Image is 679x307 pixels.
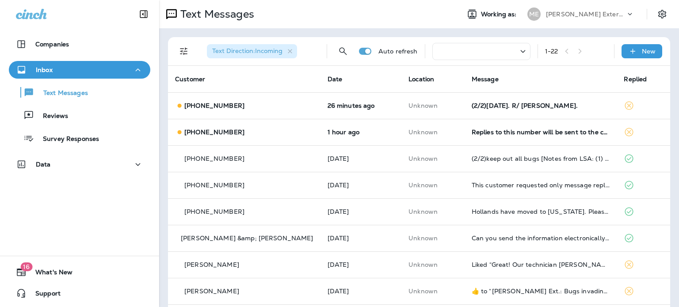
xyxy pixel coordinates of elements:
p: This customer does not have a last location and the phone number they messaged is not assigned to... [408,129,458,136]
p: [PHONE_NUMBER] [184,182,244,189]
button: Text Messages [9,83,150,102]
p: This customer does not have a last location and the phone number they messaged is not assigned to... [408,102,458,109]
div: (2/2)keep out all bugs [Notes from LSA: (1) This customer has requested a quote (2) This customer... [472,155,610,162]
p: Reviews [34,112,68,121]
button: 16What's New [9,263,150,281]
p: Aug 15, 2025 02:35 PM [328,288,395,295]
div: ​👍​ to “ Mares Ext.: Bugs invading your space? Our Quarterly Pest Control Program keeps pests awa... [472,288,610,295]
span: Customer [175,75,205,83]
span: Replied [624,75,647,83]
p: Survey Responses [34,135,99,144]
span: Text Direction : Incoming [212,47,282,55]
p: Sep 2, 2025 02:37 PM [328,182,395,189]
p: [PERSON_NAME] [184,261,239,268]
div: This customer requested only message replies (no calls). Reply here or respond via your LSA dashb... [472,182,610,189]
p: Aug 21, 2025 02:18 PM [328,208,395,215]
span: 16 [20,262,32,271]
button: Search Messages [334,42,352,60]
span: Date [328,75,343,83]
p: New [642,48,656,55]
span: Message [472,75,499,83]
p: [PERSON_NAME] Exterminating [546,11,626,18]
button: Survey Responses [9,129,150,148]
p: This customer does not have a last location and the phone number they messaged is not assigned to... [408,261,458,268]
p: [PERSON_NAME] &amp; [PERSON_NAME] [181,235,313,242]
p: Sep 8, 2025 02:03 PM [328,102,395,109]
button: Reviews [9,106,150,125]
p: [PHONE_NUMBER] [184,208,244,215]
p: Sep 8, 2025 12:50 PM [328,129,395,136]
p: This customer does not have a last location and the phone number they messaged is not assigned to... [408,235,458,242]
p: Inbox [36,66,53,73]
button: Collapse Sidebar [131,5,156,23]
p: Text Messages [34,89,88,98]
p: This customer does not have a last location and the phone number they messaged is not assigned to... [408,208,458,215]
p: [PHONE_NUMBER] [184,102,244,109]
p: Data [36,161,51,168]
button: Inbox [9,61,150,79]
span: Location [408,75,434,83]
button: Companies [9,35,150,53]
p: [PHONE_NUMBER] [184,129,244,136]
p: Text Messages [177,8,254,21]
button: Filters [175,42,193,60]
p: This customer does not have a last location and the phone number they messaged is not assigned to... [408,182,458,189]
p: Aug 20, 2025 10:01 AM [328,261,395,268]
p: Sep 3, 2025 08:54 AM [328,155,395,162]
div: Can you send the information electronically? Email or text Thank You [472,235,610,242]
p: [PHONE_NUMBER] [184,155,244,162]
div: 1 - 22 [545,48,558,55]
p: Auto refresh [378,48,418,55]
p: [PERSON_NAME] [184,288,239,295]
div: Liked “Great! Our technician Chris will se you then.” [472,261,610,268]
div: Replies to this number will be sent to the customer. You can also choose to call the customer thr... [472,129,610,136]
p: Aug 21, 2025 10:51 AM [328,235,395,242]
p: This customer does not have a last location and the phone number they messaged is not assigned to... [408,288,458,295]
div: ME [527,8,541,21]
p: This customer does not have a last location and the phone number they messaged is not assigned to... [408,155,458,162]
div: Hollands have moved to Florida. Please contact the Farys who now live at 104 Tignor Ct. In Port M... [472,208,610,215]
button: Settings [654,6,670,22]
div: Text Direction:Incoming [207,44,297,58]
p: Companies [35,41,69,48]
button: Data [9,155,150,173]
span: Working as: [481,11,519,18]
div: (2/2)Thursday. R/ Michael Coffey. [472,102,610,109]
button: Support [9,284,150,302]
span: Support [27,290,61,300]
span: What's New [27,269,72,279]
